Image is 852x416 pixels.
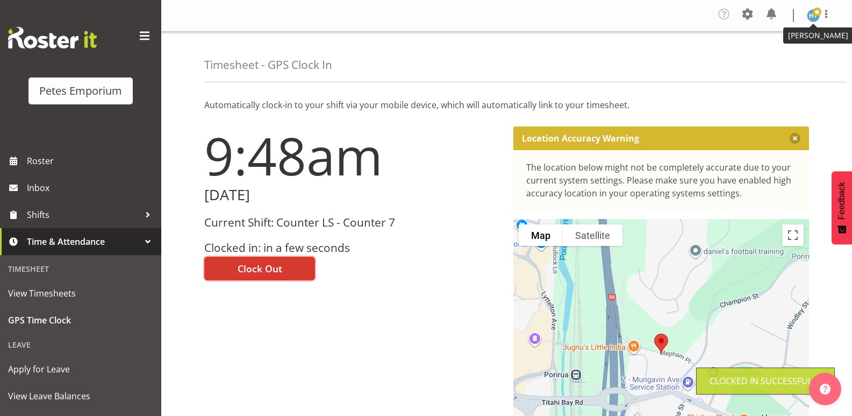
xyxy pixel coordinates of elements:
[8,27,97,48] img: Rosterit website logo
[710,375,821,387] div: Clocked in Successfully
[204,242,500,254] h3: Clocked in: in a few seconds
[3,258,159,280] div: Timesheet
[204,257,315,280] button: Clock Out
[8,388,153,404] span: View Leave Balances
[8,361,153,377] span: Apply for Leave
[526,161,797,200] div: The location below might not be completely accurate due to your current system settings. Please m...
[782,224,804,246] button: Toggle fullscreen view
[27,207,140,223] span: Shifts
[3,307,159,334] a: GPS Time Clock
[519,224,563,246] button: Show street map
[790,133,800,144] button: Close message
[837,182,847,220] span: Feedback
[3,334,159,356] div: Leave
[238,262,282,276] span: Clock Out
[3,356,159,383] a: Apply for Leave
[832,171,852,244] button: Feedback - Show survey
[27,180,156,196] span: Inbox
[204,98,809,111] p: Automatically clock-in to your shift via your mobile device, which will automatically link to you...
[8,285,153,301] span: View Timesheets
[522,133,639,144] p: Location Accuracy Warning
[807,9,820,22] img: helena-tomlin701.jpg
[27,153,156,169] span: Roster
[27,234,140,250] span: Time & Attendance
[204,216,500,229] h3: Current Shift: Counter LS - Counter 7
[39,83,122,99] div: Petes Emporium
[820,384,830,394] img: help-xxl-2.png
[204,126,500,185] h1: 9:48am
[3,383,159,410] a: View Leave Balances
[204,187,500,203] h2: [DATE]
[563,224,622,246] button: Show satellite imagery
[204,59,332,71] h4: Timesheet - GPS Clock In
[8,312,153,328] span: GPS Time Clock
[3,280,159,307] a: View Timesheets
